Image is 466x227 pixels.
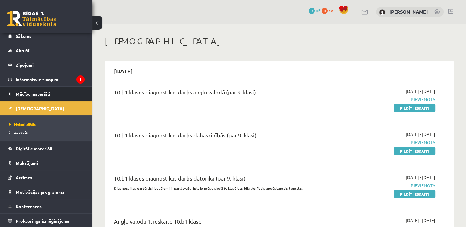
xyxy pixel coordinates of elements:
span: Mācību materiāli [16,91,50,97]
span: Konferences [16,204,42,209]
span: [DATE] - [DATE] [406,88,435,94]
span: [DATE] - [DATE] [406,217,435,224]
h2: [DATE] [108,64,139,78]
a: Informatīvie ziņojumi1 [8,72,85,86]
legend: Maksājumi [16,156,85,170]
span: Izlabotās [9,130,28,135]
div: 10.b1 klases diagnostikas darbs angļu valodā (par 9. klasi) [114,88,325,99]
span: Aktuāli [16,48,30,53]
a: Mācību materiāli [8,87,85,101]
span: Neizpildītās [9,122,36,127]
a: [PERSON_NAME] [389,9,428,15]
a: Pildīt ieskaiti [394,190,435,198]
p: Diagnostikas darbā visi jautājumi ir par JavaScript, jo mūsu skolā 9. klasē tas bija vienīgais ap... [114,185,325,191]
a: Digitālie materiāli [8,141,85,156]
span: [DEMOGRAPHIC_DATA] [16,106,64,111]
a: Izlabotās [9,129,86,135]
a: Pildīt ieskaiti [394,147,435,155]
span: Sākums [16,33,31,39]
span: [DATE] - [DATE] [406,131,435,137]
div: 10.b1 klases diagnostikas darbs datorikā (par 9. klasi) [114,174,325,185]
span: Atzīmes [16,175,32,180]
a: Aktuāli [8,43,85,58]
a: [DEMOGRAPHIC_DATA] [8,101,85,115]
span: Pievienota [334,182,435,189]
span: 9 [309,8,315,14]
div: 10.b1 klases diagnostikas darbs dabaszinībās (par 9. klasi) [114,131,325,142]
legend: Informatīvie ziņojumi [16,72,85,86]
a: Konferences [8,199,85,213]
a: Rīgas 1. Tālmācības vidusskola [7,11,56,26]
span: Digitālie materiāli [16,146,52,151]
a: Atzīmes [8,170,85,185]
a: Ziņojumi [8,58,85,72]
legend: Ziņojumi [16,58,85,72]
span: Motivācijas programma [16,189,64,195]
h1: [DEMOGRAPHIC_DATA] [105,36,454,46]
span: Proktoringa izmēģinājums [16,218,69,224]
a: Pildīt ieskaiti [394,104,435,112]
span: mP [316,8,321,13]
a: 0 xp [322,8,336,13]
a: 9 mP [309,8,321,13]
span: [DATE] - [DATE] [406,174,435,181]
a: Maksājumi [8,156,85,170]
span: Pievienota [334,96,435,103]
i: 1 [76,75,85,84]
img: Andris Anžans [379,9,385,15]
span: 0 [322,8,328,14]
a: Sākums [8,29,85,43]
span: xp [329,8,333,13]
a: Motivācijas programma [8,185,85,199]
span: Pievienota [334,139,435,146]
a: Neizpildītās [9,121,86,127]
